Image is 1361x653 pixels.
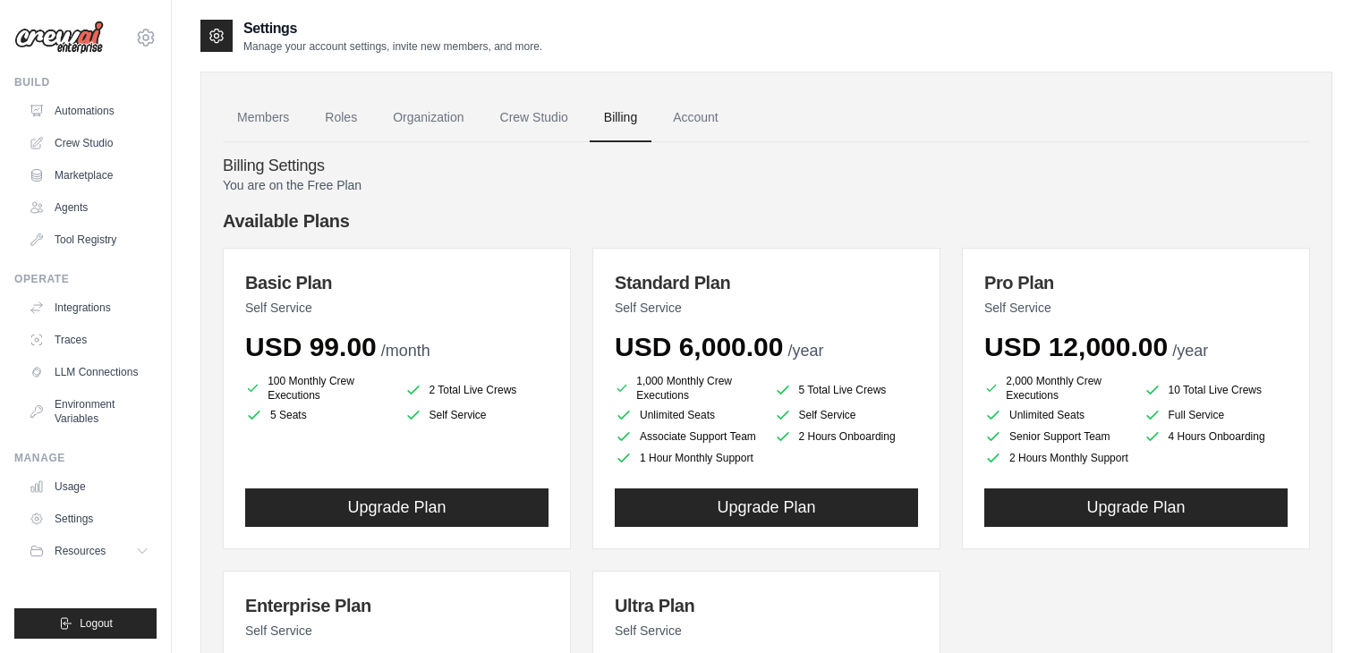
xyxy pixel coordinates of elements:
div: Manage [14,451,157,465]
span: USD 6,000.00 [615,332,783,361]
img: Logo [14,21,104,55]
h3: Standard Plan [615,270,918,295]
li: 4 Hours Onboarding [1144,428,1289,445]
div: Build [14,75,157,89]
li: Self Service [774,406,919,424]
a: Integrations [21,293,157,322]
button: Resources [21,537,157,565]
button: Upgrade Plan [245,488,549,527]
li: 1 Hour Monthly Support [615,449,760,467]
a: Traces [21,326,157,354]
a: Crew Studio [486,94,583,142]
p: Self Service [245,299,549,317]
li: 5 Total Live Crews [774,377,919,403]
span: /month [381,342,430,360]
button: Upgrade Plan [615,488,918,527]
a: Billing [590,94,651,142]
h3: Pro Plan [984,270,1288,295]
li: 5 Seats [245,406,390,424]
span: /year [1172,342,1208,360]
li: 100 Monthly Crew Executions [245,374,390,403]
p: You are on the Free Plan [223,176,1310,194]
li: 10 Total Live Crews [1144,377,1289,403]
p: Self Service [615,622,918,640]
h4: Billing Settings [223,157,1310,176]
li: Unlimited Seats [615,406,760,424]
a: Automations [21,97,157,125]
a: Account [659,94,733,142]
a: Organization [379,94,478,142]
h3: Enterprise Plan [245,593,549,618]
p: Self Service [615,299,918,317]
p: Manage your account settings, invite new members, and more. [243,39,542,54]
a: LLM Connections [21,358,157,386]
a: Crew Studio [21,129,157,157]
span: USD 12,000.00 [984,332,1168,361]
li: 1,000 Monthly Crew Executions [615,374,760,403]
a: Members [223,94,303,142]
h4: Available Plans [223,208,1310,233]
span: Logout [80,616,113,631]
li: 2 Hours Monthly Support [984,449,1129,467]
span: USD 99.00 [245,332,377,361]
li: 2 Total Live Crews [404,377,549,403]
a: Settings [21,505,157,533]
h2: Settings [243,18,542,39]
button: Upgrade Plan [984,488,1288,527]
a: Tool Registry [21,225,157,254]
li: 2 Hours Onboarding [774,428,919,445]
a: Marketplace [21,161,157,190]
li: Senior Support Team [984,428,1129,445]
a: Environment Variables [21,390,157,433]
button: Logout [14,608,157,639]
a: Usage [21,472,157,501]
li: Unlimited Seats [984,406,1129,424]
h3: Ultra Plan [615,593,918,618]
span: /year [787,342,823,360]
div: Operate [14,272,157,286]
a: Agents [21,193,157,222]
li: 2,000 Monthly Crew Executions [984,374,1129,403]
span: Resources [55,544,106,558]
p: Self Service [245,622,549,640]
a: Roles [310,94,371,142]
h3: Basic Plan [245,270,549,295]
p: Self Service [984,299,1288,317]
li: Self Service [404,406,549,424]
li: Associate Support Team [615,428,760,445]
li: Full Service [1144,406,1289,424]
